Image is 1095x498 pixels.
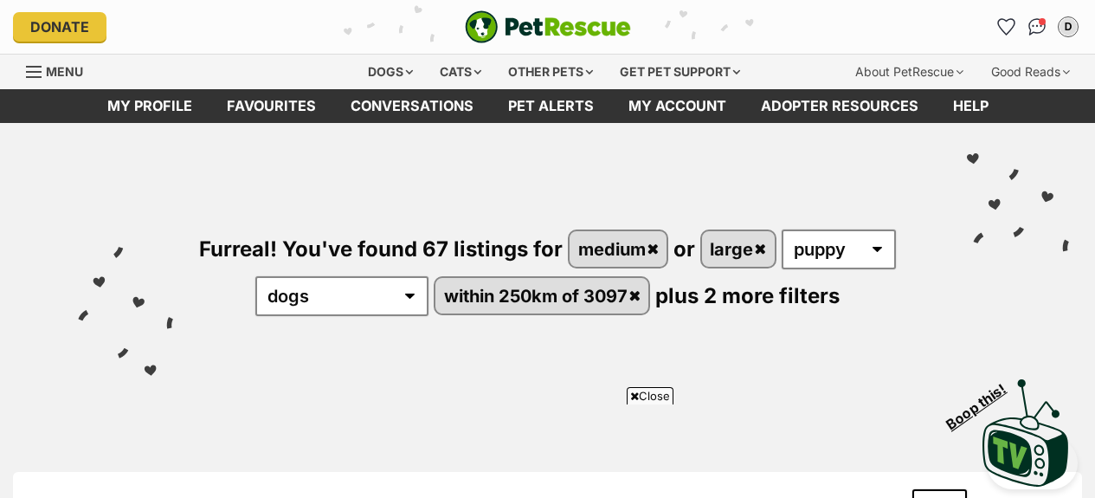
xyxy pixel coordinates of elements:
[843,55,976,89] div: About PetRescue
[1060,18,1077,36] div: D
[1028,18,1047,36] img: chat-41dd97257d64d25036548639549fe6c8038ab92f7586957e7f3b1b290dea8141.svg
[465,10,631,43] a: PetRescue
[199,236,563,262] span: Furreal! You've found 67 listings for
[356,55,425,89] div: Dogs
[13,12,106,42] a: Donate
[570,231,667,267] a: medium
[26,55,95,86] a: Menu
[1023,13,1051,41] a: Conversations
[944,370,1023,432] span: Boop this!
[608,55,752,89] div: Get pet support
[992,13,1020,41] a: Favourites
[1054,13,1082,41] button: My account
[992,13,1082,41] ul: Account quick links
[46,64,83,79] span: Menu
[611,89,744,123] a: My account
[496,55,605,89] div: Other pets
[702,231,775,267] a: large
[627,387,673,404] span: Close
[333,89,491,123] a: conversations
[465,10,631,43] img: logo-e224e6f780fb5917bec1dbf3a21bbac754714ae5b6737aabdf751b685950b380.svg
[90,89,209,123] a: My profile
[435,278,648,314] a: within 250km of 3097
[673,236,695,262] span: or
[936,89,1006,123] a: Help
[491,89,611,123] a: Pet alerts
[209,89,333,123] a: Favourites
[987,437,1078,489] iframe: Help Scout Beacon - Open
[655,283,840,308] span: plus 2 more filters
[428,55,493,89] div: Cats
[233,411,863,489] iframe: Advertisement
[979,55,1082,89] div: Good Reads
[982,364,1069,490] a: Boop this!
[744,89,936,123] a: Adopter resources
[982,379,1069,487] img: PetRescue TV logo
